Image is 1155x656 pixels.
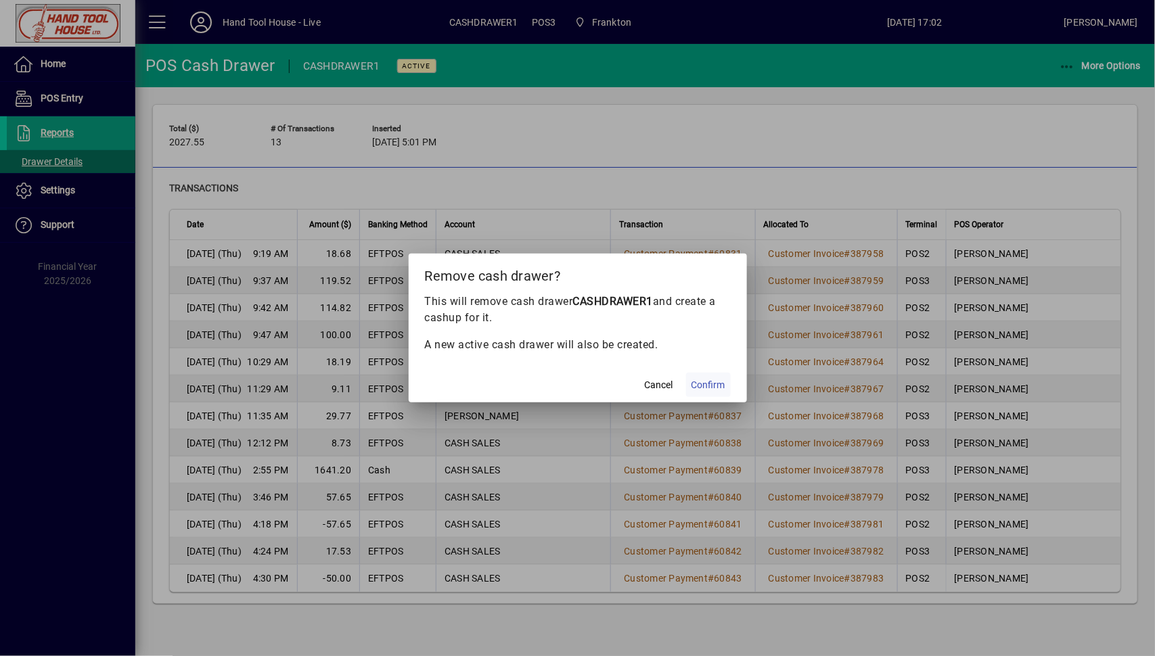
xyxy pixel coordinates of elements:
[409,254,747,293] h2: Remove cash drawer?
[692,378,725,392] span: Confirm
[645,378,673,392] span: Cancel
[637,373,681,397] button: Cancel
[573,295,654,308] b: CASHDRAWER1
[686,373,731,397] button: Confirm
[425,294,731,326] p: This will remove cash drawer and create a cashup for it.
[425,337,731,353] p: A new active cash drawer will also be created.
